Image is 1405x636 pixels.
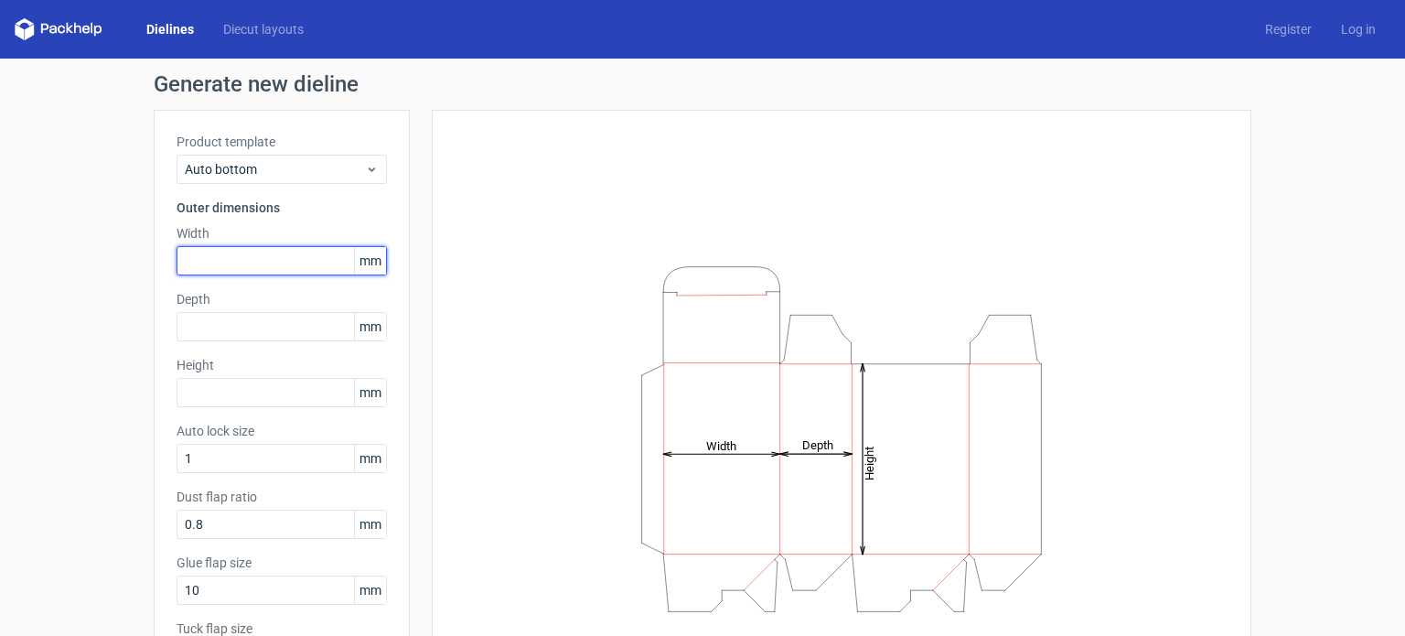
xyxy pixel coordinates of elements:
a: Dielines [132,20,209,38]
h1: Generate new dieline [154,73,1251,95]
tspan: Width [706,438,736,452]
label: Depth [177,290,387,308]
span: mm [354,511,386,538]
span: mm [354,379,386,406]
tspan: Height [863,446,876,480]
h3: Outer dimensions [177,199,387,217]
label: Product template [177,133,387,151]
span: mm [354,445,386,472]
span: mm [354,313,386,340]
a: Log in [1326,20,1390,38]
span: mm [354,577,386,604]
label: Height [177,356,387,374]
label: Glue flap size [177,554,387,572]
label: Auto lock size [177,422,387,440]
a: Register [1250,20,1326,38]
label: Width [177,224,387,243]
span: Auto bottom [185,160,365,178]
label: Dust flap ratio [177,488,387,506]
span: mm [354,247,386,275]
tspan: Depth [802,438,833,452]
a: Diecut layouts [209,20,318,38]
